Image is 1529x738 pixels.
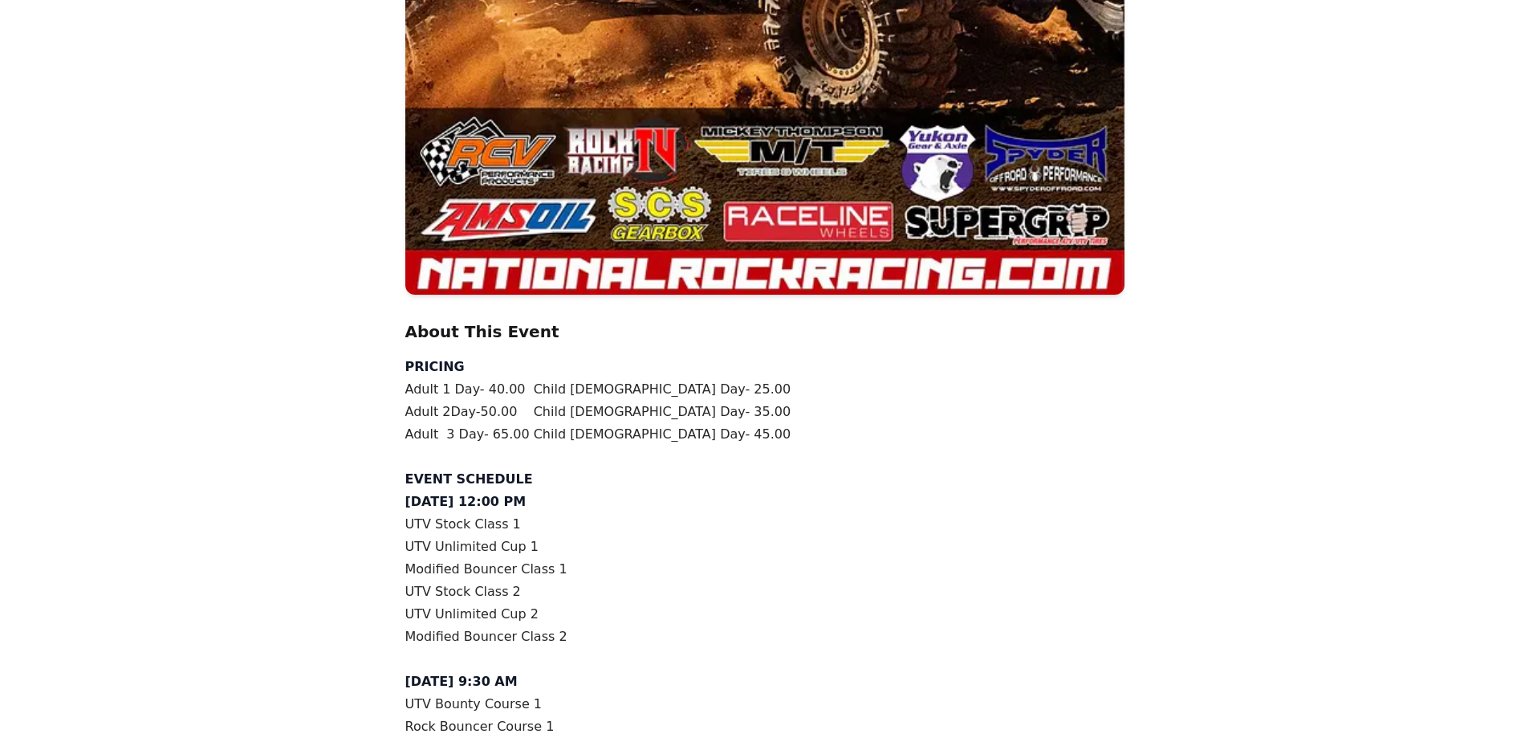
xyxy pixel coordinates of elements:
div: Adult 3 Day- 65.00 Child [DEMOGRAPHIC_DATA] Day- 45.00 UTV Stock Class 1 UTV Unlimited Cup 1 Modi... [405,423,1124,671]
strong: EVENT SCHEDULE [DATE] 12:00 PM [405,471,533,509]
strong: [DATE] 9:30 AM [405,674,518,689]
h2: About This Event [405,320,1124,343]
strong: PRICING [405,359,465,374]
div: Adult 1 Day- 40.00 Child [DEMOGRAPHIC_DATA] Day- 25.00 [405,356,1124,401]
div: Adult 2Day-50.00 Child [DEMOGRAPHIC_DATA] Day- 35.00 [405,401,1124,423]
